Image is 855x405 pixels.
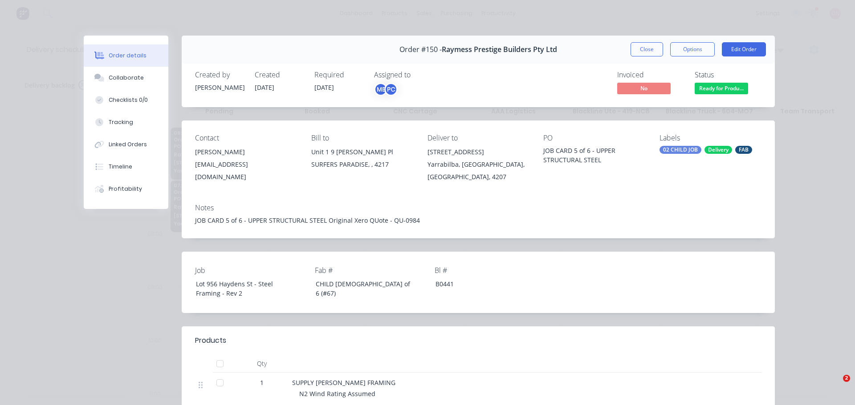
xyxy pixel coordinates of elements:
[543,134,645,142] div: PO
[195,216,761,225] div: JOB CARD 5 of 6 - UPPER STRUCTURAL STEEL Original Xero QUote - QU-0984
[315,265,426,276] label: Fab #
[427,158,529,183] div: Yarrabilba, [GEOGRAPHIC_DATA], [GEOGRAPHIC_DATA], 4207
[428,277,540,290] div: B0441
[195,335,226,346] div: Products
[84,178,168,200] button: Profitability
[309,277,420,300] div: CHILD [DEMOGRAPHIC_DATA] of 6 (#67)
[442,45,557,54] span: Raymess Prestige Builders Pty Ltd
[435,265,546,276] label: Bl #
[695,83,748,94] span: Ready for Produ...
[109,74,144,82] div: Collaborate
[292,378,395,387] span: SUPPLY [PERSON_NAME] FRAMING
[84,111,168,133] button: Tracking
[427,146,529,183] div: [STREET_ADDRESS]Yarrabilba, [GEOGRAPHIC_DATA], [GEOGRAPHIC_DATA], 4207
[617,71,684,79] div: Invoiced
[670,42,715,56] button: Options
[735,146,752,154] div: FAB
[255,71,304,79] div: Created
[195,134,297,142] div: Contact
[631,42,663,56] button: Close
[399,45,442,54] span: Order #150 -
[314,71,363,79] div: Required
[704,146,732,154] div: Delivery
[255,83,274,92] span: [DATE]
[374,71,463,79] div: Assigned to
[109,163,132,171] div: Timeline
[543,146,645,164] div: JOB CARD 5 of 6 - UPPER STRUCTURAL STEEL
[195,204,761,212] div: Notes
[311,158,413,171] div: SURFERS PARADISE, , 4217
[299,389,375,398] span: N2 Wind Rating Assumed
[374,83,387,96] div: ME
[660,146,701,154] div: 02 CHILD JOB
[84,156,168,178] button: Timeline
[427,146,529,158] div: [STREET_ADDRESS]
[195,83,244,92] div: [PERSON_NAME]
[311,146,413,174] div: Unit 1 9 [PERSON_NAME] PlSURFERS PARADISE, , 4217
[825,375,846,396] iframe: Intercom live chat
[311,146,413,158] div: Unit 1 9 [PERSON_NAME] Pl
[109,52,147,60] div: Order details
[109,118,133,126] div: Tracking
[109,96,148,104] div: Checklists 0/0
[84,44,168,67] button: Order details
[195,71,244,79] div: Created by
[189,277,300,300] div: Lot 956 Haydens St - Steel Framing - Rev 2
[660,134,761,142] div: Labels
[722,42,766,56] button: Edit Order
[311,134,413,142] div: Bill to
[617,83,671,94] span: No
[427,134,529,142] div: Deliver to
[384,83,398,96] div: PC
[195,158,297,183] div: [EMAIL_ADDRESS][DOMAIN_NAME]
[84,89,168,111] button: Checklists 0/0
[843,375,850,382] span: 2
[260,378,264,387] span: 1
[374,83,398,96] button: MEPC
[314,83,334,92] span: [DATE]
[195,146,297,158] div: [PERSON_NAME]
[695,83,748,96] button: Ready for Produ...
[235,355,289,373] div: Qty
[84,67,168,89] button: Collaborate
[695,71,761,79] div: Status
[195,265,306,276] label: Job
[195,146,297,183] div: [PERSON_NAME][EMAIL_ADDRESS][DOMAIN_NAME]
[109,140,147,148] div: Linked Orders
[84,133,168,156] button: Linked Orders
[109,185,142,193] div: Profitability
